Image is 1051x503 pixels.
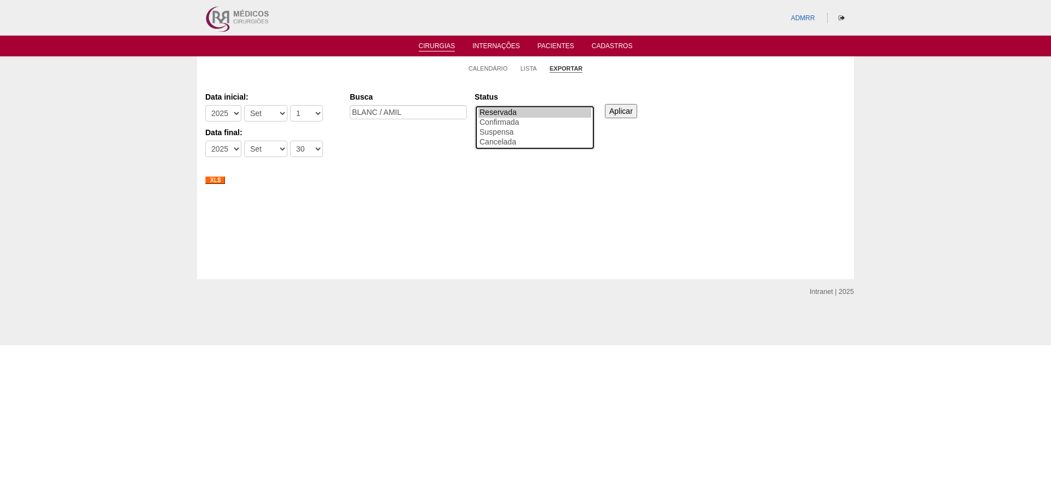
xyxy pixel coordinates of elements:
label: Data final: [205,127,339,138]
a: Pacientes [538,42,574,53]
a: Exportar [550,65,582,73]
option: Confirmada [478,118,591,128]
label: Status [475,91,595,102]
img: XLS [205,176,225,184]
a: Internações [472,42,520,53]
input: Aplicar [605,104,637,118]
option: Suspensa [478,128,591,137]
a: Calendário [469,65,508,72]
a: Cirurgias [419,42,455,51]
a: Lista [521,65,537,72]
input: Digite os termos que você deseja procurar. [350,105,467,119]
a: Cadastros [592,42,633,53]
option: Cancelada [478,137,591,147]
label: Data inicial: [205,91,339,102]
a: ADMRR [791,14,815,22]
option: Reservada [478,108,591,118]
i: Sair [839,15,845,21]
div: Intranet | 2025 [810,286,854,297]
label: Busca [350,91,467,102]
